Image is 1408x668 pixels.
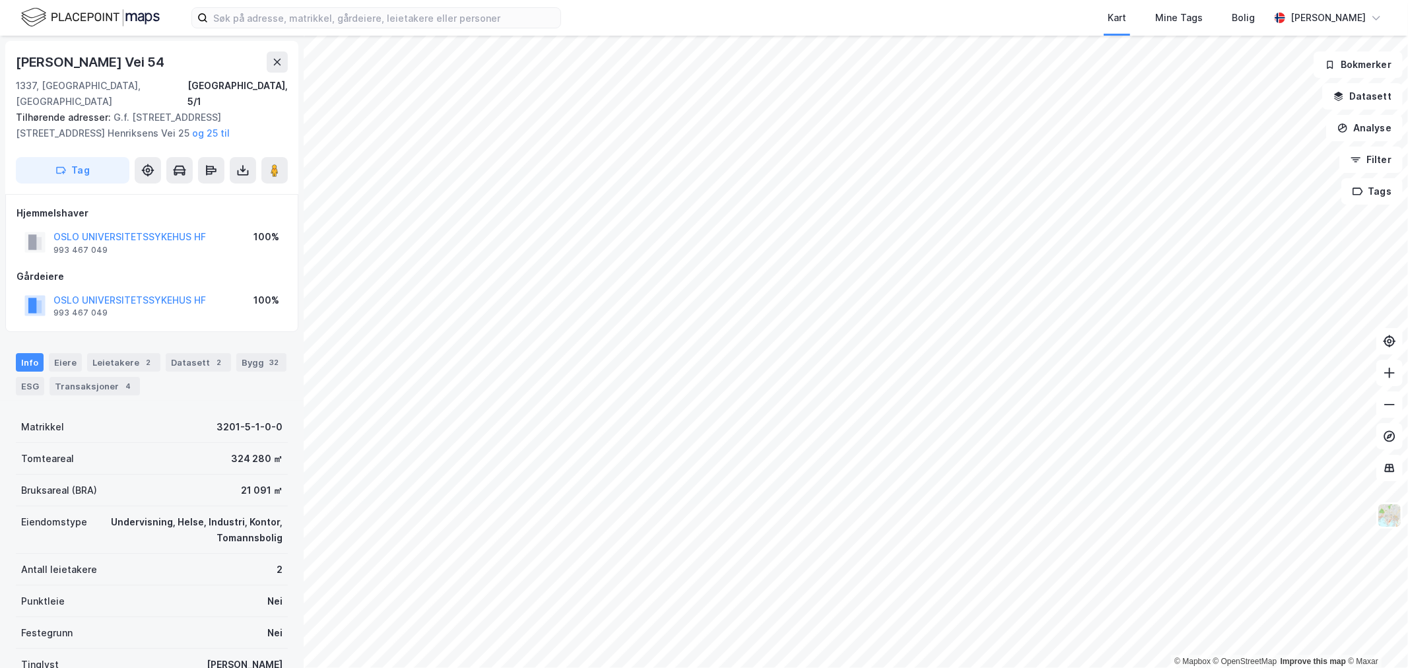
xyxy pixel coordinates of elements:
[213,356,226,369] div: 2
[50,377,140,395] div: Transaksjoner
[21,625,73,641] div: Festegrunn
[1314,51,1403,78] button: Bokmerker
[21,483,97,498] div: Bruksareal (BRA)
[21,419,64,435] div: Matrikkel
[236,353,286,372] div: Bygg
[21,562,97,578] div: Antall leietakere
[253,292,279,308] div: 100%
[208,8,560,28] input: Søk på adresse, matrikkel, gårdeiere, leietakere eller personer
[16,353,44,372] div: Info
[1377,503,1402,528] img: Z
[166,353,231,372] div: Datasett
[16,110,277,141] div: G.f. [STREET_ADDRESS] [STREET_ADDRESS] Henriksens Vei 25
[21,514,87,530] div: Eiendomstype
[267,625,283,641] div: Nei
[1232,10,1255,26] div: Bolig
[277,562,283,578] div: 2
[217,419,283,435] div: 3201-5-1-0-0
[49,353,82,372] div: Eiere
[1326,115,1403,141] button: Analyse
[21,6,160,29] img: logo.f888ab2527a4732fd821a326f86c7f29.svg
[267,593,283,609] div: Nei
[267,356,281,369] div: 32
[1213,657,1277,666] a: OpenStreetMap
[187,78,288,110] div: [GEOGRAPHIC_DATA], 5/1
[241,483,283,498] div: 21 091 ㎡
[16,377,44,395] div: ESG
[1281,657,1346,666] a: Improve this map
[1155,10,1203,26] div: Mine Tags
[1108,10,1126,26] div: Kart
[1342,605,1408,668] div: Kontrollprogram for chat
[1291,10,1366,26] div: [PERSON_NAME]
[16,51,167,73] div: [PERSON_NAME] Vei 54
[103,514,283,546] div: Undervisning, Helse, Industri, Kontor, Tomannsbolig
[1174,657,1211,666] a: Mapbox
[253,229,279,245] div: 100%
[121,380,135,393] div: 4
[16,112,114,123] span: Tilhørende adresser:
[21,593,65,609] div: Punktleie
[17,269,287,284] div: Gårdeiere
[53,245,108,255] div: 993 467 049
[17,205,287,221] div: Hjemmelshaver
[1322,83,1403,110] button: Datasett
[1342,605,1408,668] iframe: Chat Widget
[87,353,160,372] div: Leietakere
[53,308,108,318] div: 993 467 049
[21,451,74,467] div: Tomteareal
[231,451,283,467] div: 324 280 ㎡
[1341,178,1403,205] button: Tags
[1339,147,1403,173] button: Filter
[142,356,155,369] div: 2
[16,157,129,184] button: Tag
[16,78,187,110] div: 1337, [GEOGRAPHIC_DATA], [GEOGRAPHIC_DATA]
